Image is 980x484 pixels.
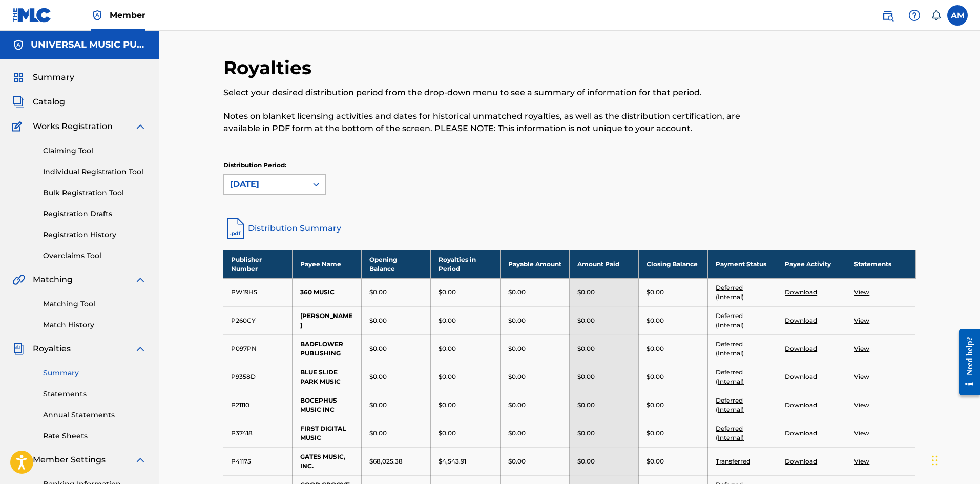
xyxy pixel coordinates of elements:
[647,344,664,353] p: $0.00
[577,429,595,438] p: $0.00
[369,288,387,297] p: $0.00
[362,250,431,278] th: Opening Balance
[369,344,387,353] p: $0.00
[647,429,664,438] p: $0.00
[716,396,744,413] a: Deferred (Internal)
[647,457,664,466] p: $0.00
[785,288,817,296] a: Download
[508,401,526,410] p: $0.00
[707,250,777,278] th: Payment Status
[716,312,744,329] a: Deferred (Internal)
[12,71,74,83] a: SummarySummary
[223,447,293,475] td: P41175
[12,454,25,466] img: Member Settings
[293,447,362,475] td: GATES MUSIC, INC.
[854,317,869,324] a: View
[43,250,147,261] a: Overclaims Tool
[577,344,595,353] p: $0.00
[223,363,293,391] td: P9358D
[439,288,456,297] p: $0.00
[508,429,526,438] p: $0.00
[508,457,526,466] p: $0.00
[12,120,26,133] img: Works Registration
[43,431,147,441] a: Rate Sheets
[577,457,595,466] p: $0.00
[785,429,817,437] a: Download
[223,306,293,334] td: P260CY
[43,320,147,330] a: Match History
[33,454,106,466] span: Member Settings
[223,161,326,170] p: Distribution Period:
[929,435,980,484] iframe: Chat Widget
[577,372,595,382] p: $0.00
[293,306,362,334] td: [PERSON_NAME]
[508,372,526,382] p: $0.00
[439,316,456,325] p: $0.00
[134,343,147,355] img: expand
[12,8,52,23] img: MLC Logo
[91,9,103,22] img: Top Rightsholder
[500,250,569,278] th: Payable Amount
[31,39,147,51] h5: UNIVERSAL MUSIC PUB GROUP
[431,250,500,278] th: Royalties in Period
[223,110,757,135] p: Notes on blanket licensing activities and dates for historical unmatched royalties, as well as th...
[785,317,817,324] a: Download
[43,208,147,219] a: Registration Drafts
[12,71,25,83] img: Summary
[932,445,938,476] div: Drag
[369,429,387,438] p: $0.00
[716,368,744,385] a: Deferred (Internal)
[854,401,869,409] a: View
[33,273,73,286] span: Matching
[12,96,65,108] a: CatalogCatalog
[12,39,25,51] img: Accounts
[647,316,664,325] p: $0.00
[134,454,147,466] img: expand
[951,321,980,404] iframe: Resource Center
[223,419,293,447] td: P37418
[223,250,293,278] th: Publisher Number
[110,9,145,21] span: Member
[33,120,113,133] span: Works Registration
[369,372,387,382] p: $0.00
[369,316,387,325] p: $0.00
[882,9,894,22] img: search
[577,288,595,297] p: $0.00
[577,316,595,325] p: $0.00
[223,216,248,241] img: distribution-summary-pdf
[777,250,846,278] th: Payee Activity
[577,401,595,410] p: $0.00
[439,372,456,382] p: $0.00
[785,401,817,409] a: Download
[223,278,293,306] td: PW19H5
[846,250,915,278] th: Statements
[439,401,456,410] p: $0.00
[230,178,301,191] div: [DATE]
[43,368,147,378] a: Summary
[569,250,638,278] th: Amount Paid
[854,373,869,381] a: View
[43,229,147,240] a: Registration History
[43,410,147,420] a: Annual Statements
[223,87,757,99] p: Select your desired distribution period from the drop-down menu to see a summary of information f...
[716,425,744,441] a: Deferred (Internal)
[854,345,869,352] a: View
[716,340,744,357] a: Deferred (Internal)
[43,145,147,156] a: Claiming Tool
[878,5,898,26] a: Public Search
[439,429,456,438] p: $0.00
[439,344,456,353] p: $0.00
[12,96,25,108] img: Catalog
[223,334,293,363] td: P097PN
[854,457,869,465] a: View
[134,273,147,286] img: expand
[43,389,147,399] a: Statements
[785,373,817,381] a: Download
[638,250,707,278] th: Closing Balance
[508,344,526,353] p: $0.00
[33,343,71,355] span: Royalties
[947,5,968,26] div: User Menu
[854,429,869,437] a: View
